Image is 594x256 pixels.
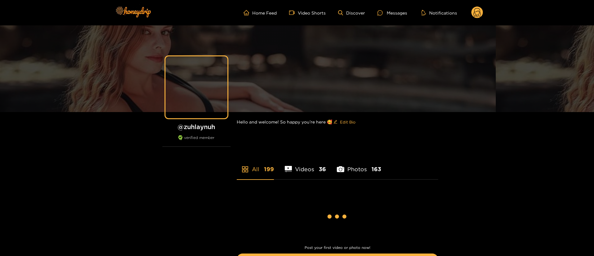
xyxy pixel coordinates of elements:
[333,120,337,124] span: edit
[332,117,357,127] button: editEdit Bio
[264,165,274,173] span: 199
[289,10,298,15] span: video-camera
[162,123,231,131] h1: @ zuhlaynuh
[377,9,407,16] div: Messages
[340,119,355,125] span: Edit Bio
[337,151,381,179] li: Photos
[289,10,326,15] a: Video Shorts
[237,112,438,132] div: Hello and welcome! So happy you’re here 🥰
[244,10,252,15] span: home
[241,166,249,173] span: appstore
[244,10,277,15] a: Home Feed
[338,10,365,15] a: Discover
[319,165,326,173] span: 36
[162,135,231,147] div: verified member
[237,245,438,250] p: Post your first video or photo now!
[420,10,459,16] button: Notifications
[372,165,381,173] span: 163
[285,151,326,179] li: Videos
[237,151,274,179] li: All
